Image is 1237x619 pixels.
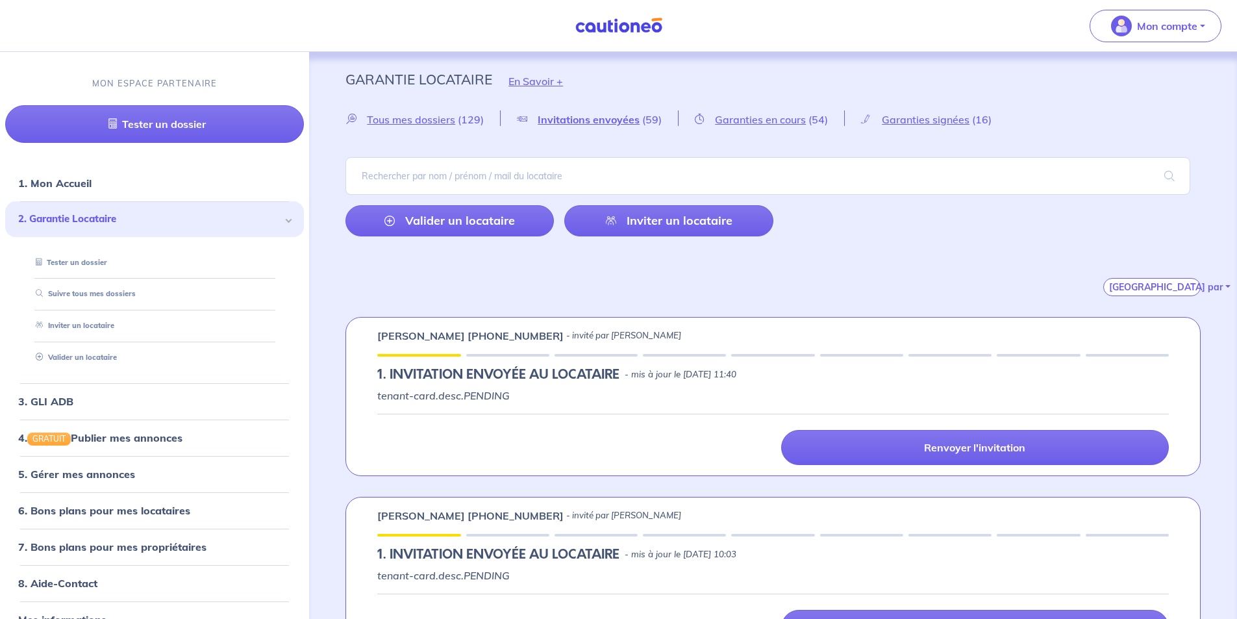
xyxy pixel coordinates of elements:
p: [PERSON_NAME] [PHONE_NUMBER] [377,508,564,524]
a: Renvoyer l'invitation [781,430,1169,465]
p: - mis à jour le [DATE] 10:03 [625,548,736,561]
span: Invitations envoyées [538,113,640,126]
a: Tester un dossier [5,105,304,143]
span: (129) [458,113,484,126]
a: 7. Bons plans pour mes propriétaires [18,540,206,553]
a: 1. Mon Accueil [18,177,92,190]
a: 8. Aide-Contact [18,577,97,590]
a: Inviter un locataire [31,322,114,331]
span: Tous mes dossiers [367,113,455,126]
div: 4.GRATUITPublier mes annonces [5,425,304,451]
p: Mon compte [1137,18,1197,34]
div: 8. Aide-Contact [5,570,304,596]
button: [GEOGRAPHIC_DATA] par [1103,278,1201,296]
div: 1. Mon Accueil [5,170,304,196]
a: Garanties signées(16) [845,113,1008,125]
button: illu_account_valid_menu.svgMon compte [1090,10,1221,42]
div: 7. Bons plans pour mes propriétaires [5,534,304,560]
div: state: PENDING, Context: IN-LANDLORD [377,367,1169,383]
a: Tous mes dossiers(129) [345,113,500,125]
div: 3. GLI ADB [5,388,304,414]
p: Garantie Locataire [345,68,492,91]
h5: 1.︎ INVITATION ENVOYÉE AU LOCATAIRE [377,547,619,562]
h5: 1.︎ INVITATION ENVOYÉE AU LOCATAIRE [377,367,619,383]
div: 6. Bons plans pour mes locataires [5,498,304,524]
a: Inviter un locataire [564,205,773,236]
p: [PERSON_NAME] [PHONE_NUMBER] [377,328,564,344]
a: 4.GRATUITPublier mes annonces [18,431,182,444]
span: Garanties signées [882,113,969,126]
a: Suivre tous mes dossiers [31,290,136,299]
span: Garanties en cours [715,113,806,126]
p: - invité par [PERSON_NAME] [566,509,681,522]
a: 3. GLI ADB [18,395,73,408]
span: (59) [642,113,662,126]
span: search [1149,158,1190,194]
p: tenant-card.desc.PENDING [377,568,1169,583]
a: 6. Bons plans pour mes locataires [18,504,190,517]
span: (54) [808,113,828,126]
button: En Savoir + [492,62,579,100]
div: state: PENDING, Context: IN-LANDLORD [377,547,1169,562]
p: Renvoyer l'invitation [924,441,1025,454]
div: Valider un locataire [21,347,288,368]
a: Invitations envoyées(59) [501,113,678,125]
div: Inviter un locataire [21,316,288,337]
span: (16) [972,113,992,126]
a: Valider un locataire [345,205,554,236]
p: MON ESPACE PARTENAIRE [92,77,218,90]
p: - invité par [PERSON_NAME] [566,329,681,342]
span: 2. Garantie Locataire [18,212,281,227]
a: Garanties en cours(54) [679,113,844,125]
img: Cautioneo [570,18,668,34]
a: Valider un locataire [31,353,117,362]
div: 2. Garantie Locataire [5,201,304,237]
div: Tester un dossier [21,252,288,273]
p: - mis à jour le [DATE] 11:40 [625,368,736,381]
img: illu_account_valid_menu.svg [1111,16,1132,36]
p: tenant-card.desc.PENDING [377,388,1169,403]
div: 5. Gérer mes annonces [5,461,304,487]
a: Tester un dossier [31,258,107,267]
input: Rechercher par nom / prénom / mail du locataire [345,157,1190,195]
div: Suivre tous mes dossiers [21,284,288,305]
a: 5. Gérer mes annonces [18,468,135,481]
